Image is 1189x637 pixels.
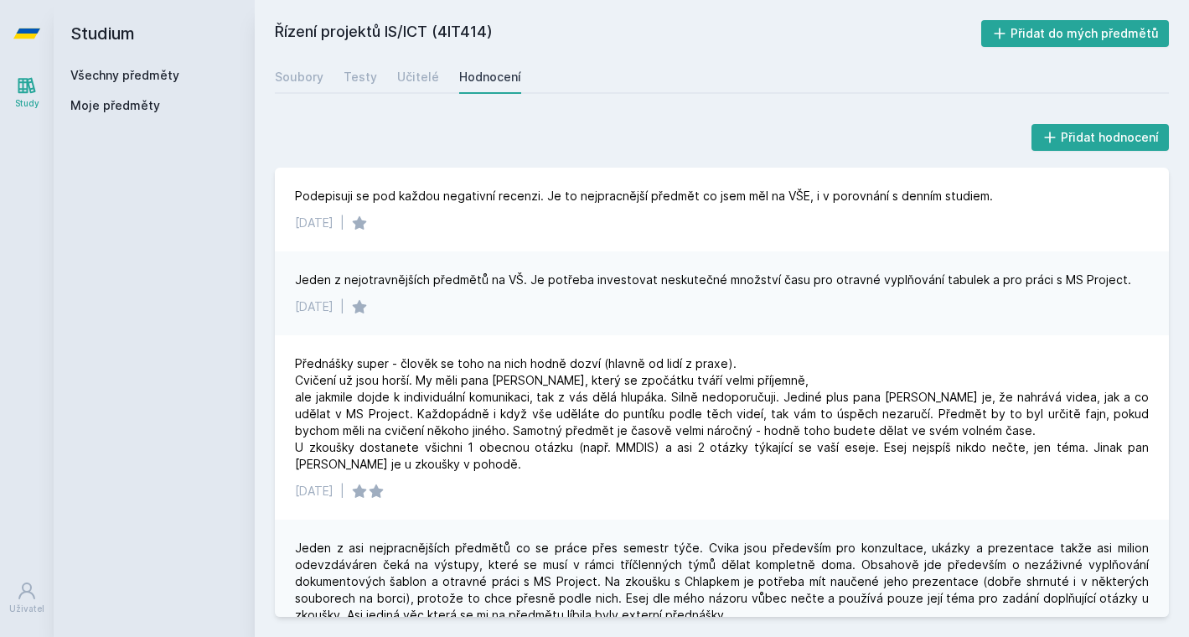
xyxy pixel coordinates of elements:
[397,69,439,85] div: Učitelé
[344,69,377,85] div: Testy
[9,603,44,615] div: Uživatel
[70,97,160,114] span: Moje předměty
[459,60,521,94] a: Hodnocení
[70,68,179,82] a: Všechny předměty
[3,572,50,624] a: Uživatel
[3,67,50,118] a: Study
[295,272,1131,288] div: Jeden z nejotravnějších předmětů na VŠ. Je potřeba investovat neskutečné množství času pro otravn...
[981,20,1170,47] button: Přidat do mých předmětů
[295,355,1149,473] div: Přednášky super - člověk se toho na nich hodně dozví (hlavně od lidí z praxe). Cvičení už jsou ho...
[295,188,993,205] div: Podepisuji se pod každou negativní recenzi. Je to nejpracnější předmět co jsem měl na VŠE, i v po...
[1031,124,1170,151] button: Přidat hodnocení
[459,69,521,85] div: Hodnocení
[275,20,981,47] h2: Řízení projektů IS/ICT (4IT414)
[340,215,344,231] div: |
[15,97,39,110] div: Study
[344,60,377,94] a: Testy
[295,540,1149,624] div: Jeden z asi nejpracnějších předmětů co se práce přes semestr týče. Cvika jsou především pro konzu...
[295,215,333,231] div: [DATE]
[397,60,439,94] a: Učitelé
[275,60,323,94] a: Soubory
[340,298,344,315] div: |
[275,69,323,85] div: Soubory
[295,483,333,500] div: [DATE]
[295,298,333,315] div: [DATE]
[340,483,344,500] div: |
